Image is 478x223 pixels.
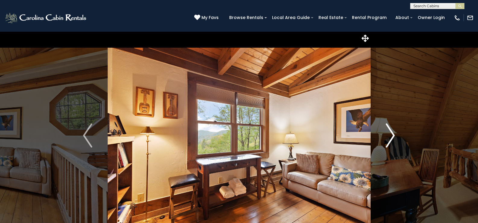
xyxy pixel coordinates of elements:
a: My Favs [194,14,220,21]
a: Rental Program [349,13,390,22]
img: phone-regular-white.png [454,14,461,21]
img: White-1-2.png [5,12,88,24]
img: arrow [386,123,395,148]
span: My Favs [201,14,219,21]
a: Real Estate [315,13,346,22]
a: Local Area Guide [269,13,313,22]
img: mail-regular-white.png [467,14,473,21]
a: Browse Rentals [226,13,266,22]
a: Owner Login [415,13,448,22]
img: arrow [83,123,92,148]
a: About [392,13,412,22]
